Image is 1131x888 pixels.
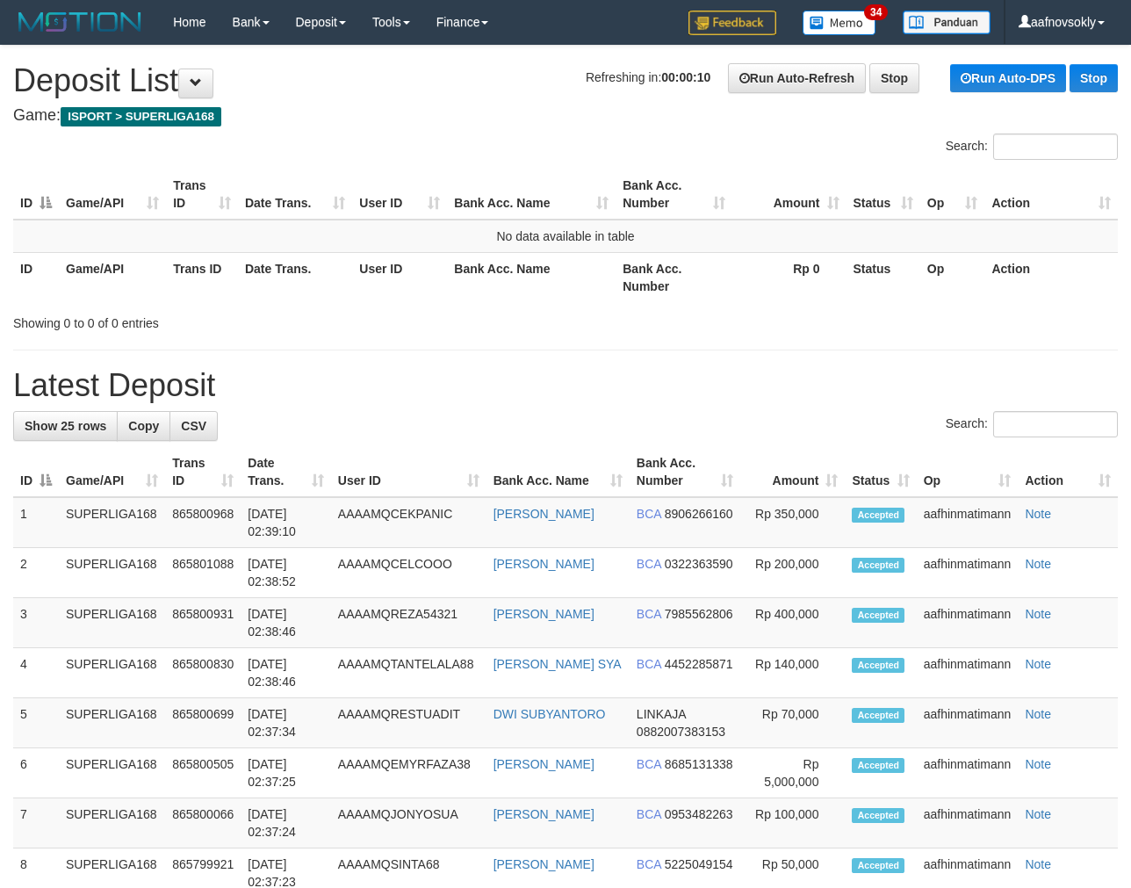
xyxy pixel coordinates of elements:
[740,798,845,848] td: Rp 100,000
[59,748,165,798] td: SUPERLIGA168
[59,698,165,748] td: SUPERLIGA168
[59,598,165,648] td: SUPERLIGA168
[852,708,904,723] span: Accepted
[665,757,733,771] span: Copy 8685131338 to clipboard
[586,70,710,84] span: Refreshing in:
[165,497,241,548] td: 865800968
[331,748,486,798] td: AAAAMQEMYRFAZA38
[165,698,241,748] td: 865800699
[665,607,733,621] span: Copy 7985562806 to clipboard
[181,419,206,433] span: CSV
[852,608,904,623] span: Accepted
[946,134,1118,160] label: Search:
[637,507,661,521] span: BCA
[13,307,458,332] div: Showing 0 to 0 of 0 entries
[241,748,331,798] td: [DATE] 02:37:25
[917,447,1019,497] th: Op: activate to sort column ascending
[166,170,238,220] th: Trans ID: activate to sort column ascending
[740,497,845,548] td: Rp 350,000
[331,497,486,548] td: AAAAMQCEKPANIC
[13,411,118,441] a: Show 25 rows
[917,648,1019,698] td: aafhinmatimann
[241,447,331,497] th: Date Trans.: activate to sort column ascending
[1070,64,1118,92] a: Stop
[166,252,238,302] th: Trans ID
[665,857,733,871] span: Copy 5225049154 to clipboard
[665,657,733,671] span: Copy 4452285871 to clipboard
[13,598,59,648] td: 3
[13,447,59,497] th: ID: activate to sort column descending
[740,698,845,748] td: Rp 70,000
[241,698,331,748] td: [DATE] 02:37:34
[665,807,733,821] span: Copy 0953482263 to clipboard
[845,447,916,497] th: Status: activate to sort column ascending
[238,252,352,302] th: Date Trans.
[13,63,1118,98] h1: Deposit List
[950,64,1066,92] a: Run Auto-DPS
[917,548,1019,598] td: aafhinmatimann
[903,11,991,34] img: panduan.png
[493,657,622,671] a: [PERSON_NAME] SYA
[59,497,165,548] td: SUPERLIGA168
[852,558,904,573] span: Accepted
[486,447,630,497] th: Bank Acc. Name: activate to sort column ascending
[165,447,241,497] th: Trans ID: activate to sort column ascending
[740,748,845,798] td: Rp 5,000,000
[852,658,904,673] span: Accepted
[846,170,920,220] th: Status: activate to sort column ascending
[241,598,331,648] td: [DATE] 02:38:46
[661,70,710,84] strong: 00:00:10
[917,798,1019,848] td: aafhinmatimann
[13,220,1118,253] td: No data available in table
[732,170,846,220] th: Amount: activate to sort column ascending
[917,497,1019,548] td: aafhinmatimann
[852,508,904,523] span: Accepted
[917,598,1019,648] td: aafhinmatimann
[869,63,919,93] a: Stop
[13,368,1118,403] h1: Latest Deposit
[13,170,59,220] th: ID: activate to sort column descending
[637,557,661,571] span: BCA
[917,748,1019,798] td: aafhinmatimann
[920,252,985,302] th: Op
[984,252,1118,302] th: Action
[352,170,447,220] th: User ID: activate to sort column ascending
[331,447,486,497] th: User ID: activate to sort column ascending
[637,807,661,821] span: BCA
[59,447,165,497] th: Game/API: activate to sort column ascending
[688,11,776,35] img: Feedback.jpg
[493,507,594,521] a: [PERSON_NAME]
[59,252,166,302] th: Game/API
[447,252,616,302] th: Bank Acc. Name
[331,598,486,648] td: AAAAMQREZA54321
[169,411,218,441] a: CSV
[637,857,661,871] span: BCA
[117,411,170,441] a: Copy
[637,725,725,739] span: Copy 0882007383153 to clipboard
[852,758,904,773] span: Accepted
[493,607,594,621] a: [PERSON_NAME]
[13,497,59,548] td: 1
[493,807,594,821] a: [PERSON_NAME]
[59,170,166,220] th: Game/API: activate to sort column ascending
[1025,857,1051,871] a: Note
[241,497,331,548] td: [DATE] 02:39:10
[665,557,733,571] span: Copy 0322363590 to clipboard
[352,252,447,302] th: User ID
[637,707,686,721] span: LINKAJA
[846,252,920,302] th: Status
[165,548,241,598] td: 865801088
[25,419,106,433] span: Show 25 rows
[728,63,866,93] a: Run Auto-Refresh
[740,648,845,698] td: Rp 140,000
[165,648,241,698] td: 865800830
[1025,507,1051,521] a: Note
[241,648,331,698] td: [DATE] 02:38:46
[1025,757,1051,771] a: Note
[917,698,1019,748] td: aafhinmatimann
[665,507,733,521] span: Copy 8906266160 to clipboard
[740,598,845,648] td: Rp 400,000
[1025,557,1051,571] a: Note
[493,757,594,771] a: [PERSON_NAME]
[1018,447,1118,497] th: Action: activate to sort column ascending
